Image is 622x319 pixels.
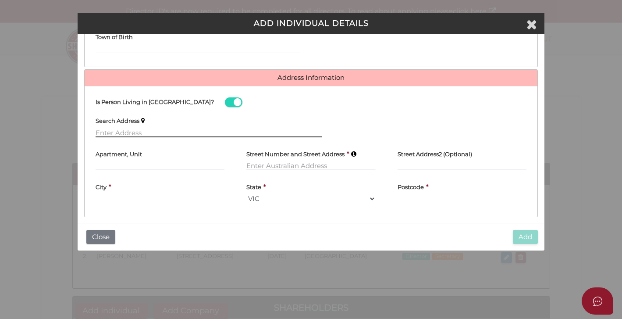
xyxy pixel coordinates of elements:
[582,287,613,315] button: Open asap
[513,230,538,244] button: Add
[398,184,424,190] h4: Postcode
[96,151,142,157] h4: Apartment, Unit
[96,184,107,190] h4: City
[86,230,115,244] button: Close
[246,184,261,190] h4: State
[246,161,375,170] input: Enter Australian Address
[398,151,472,157] h4: Street Address2 (Optional)
[351,151,356,158] i: Keep typing in your address(including suburb) until it appears
[246,151,345,157] h4: Street Number and Street Address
